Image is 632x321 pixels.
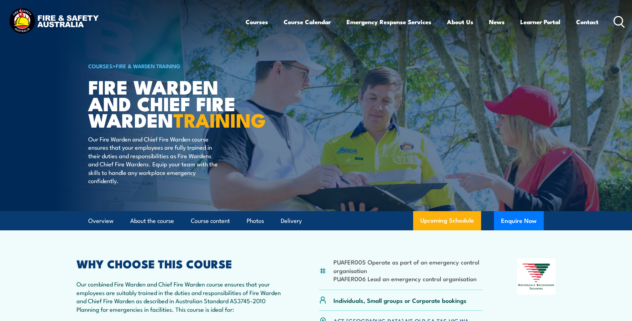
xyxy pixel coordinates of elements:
a: Delivery [281,212,302,230]
button: Enquire Now [494,211,544,230]
a: Contact [576,12,599,31]
h1: Fire Warden and Chief Fire Warden [88,78,264,128]
p: Our Fire Warden and Chief Fire Warden course ensures that your employees are fully trained in the... [88,135,218,184]
a: Learner Portal [520,12,560,31]
a: About Us [447,12,473,31]
a: Fire & Warden Training [116,62,180,70]
a: Emergency Response Services [347,12,431,31]
h2: WHY CHOOSE THIS COURSE [77,258,284,268]
h6: > [88,61,264,70]
p: Our combined Fire Warden and Chief Fire Warden course ensures that your employees are suitably tr... [77,280,284,313]
li: PUAFER005 Operate as part of an emergency control organisation [333,258,483,274]
a: Overview [88,212,114,230]
img: Nationally Recognised Training logo. [517,258,555,295]
a: About the course [130,212,174,230]
strong: TRAINING [173,105,266,134]
a: Course Calendar [284,12,331,31]
a: Photos [247,212,264,230]
a: COURSES [88,62,112,70]
a: News [489,12,505,31]
a: Course content [191,212,230,230]
a: Courses [246,12,268,31]
a: Upcoming Schedule [413,211,481,230]
li: PUAFER006 Lead an emergency control organisation [333,274,483,283]
p: Individuals, Small groups or Corporate bookings [333,296,467,304]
